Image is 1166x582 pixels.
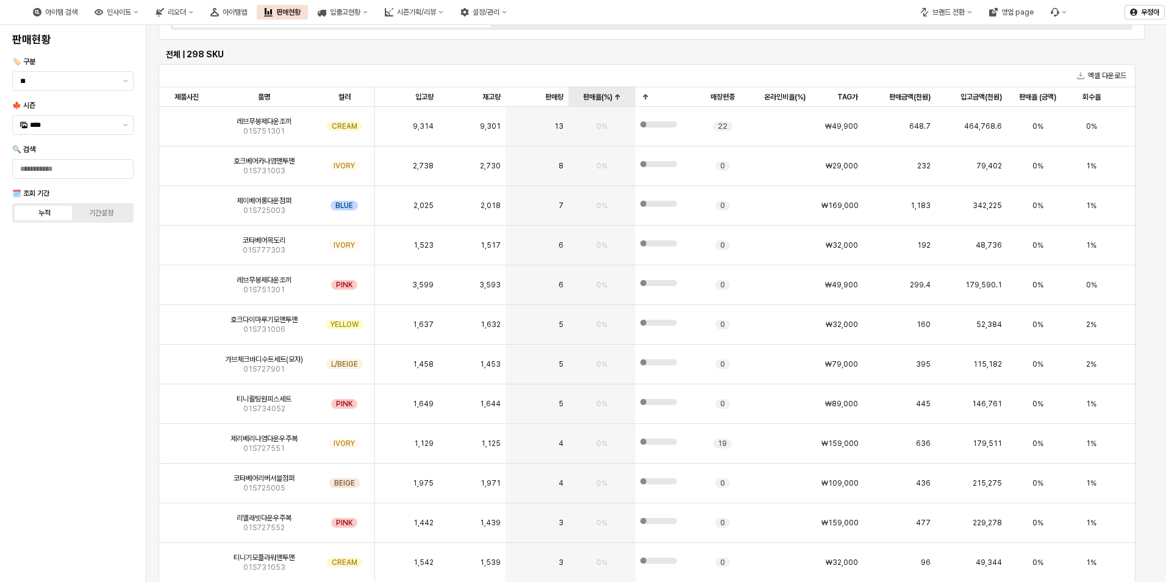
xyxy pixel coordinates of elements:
[479,280,501,290] span: 3,593
[237,196,291,206] span: 제이베어롱다운점퍼
[596,161,607,171] span: 0%
[720,240,725,250] span: 0
[243,235,285,245] span: 코타베어목도리
[837,92,858,102] span: TAG가
[146,25,1166,582] main: App Frame
[720,558,725,567] span: 0
[596,320,607,329] span: 0%
[237,275,291,285] span: 레브무봉제다운조끼
[481,240,501,250] span: 1,517
[718,439,727,448] span: 19
[413,518,434,528] span: 1,442
[413,399,434,409] span: 1,649
[916,518,931,528] span: 477
[965,280,1002,290] span: 179,590.1
[480,518,501,528] span: 1,439
[1032,121,1043,131] span: 0%
[1032,439,1043,448] span: 0%
[982,5,1041,20] button: 영업 page
[243,444,285,453] span: 01S727551
[413,558,434,567] span: 1,542
[168,8,186,16] div: 리오더
[720,280,725,290] span: 0
[1019,92,1056,102] span: 판매율 (금액)
[825,359,858,369] span: ₩79,000
[412,280,434,290] span: 3,599
[336,399,352,409] span: PINK
[916,478,931,488] span: 436
[482,92,501,102] span: 재고량
[1086,518,1096,528] span: 1%
[596,240,607,250] span: 0%
[12,189,49,198] span: 🗓️ 조회 기간
[243,126,285,136] span: 01S751301
[916,359,931,369] span: 395
[559,201,563,210] span: 7
[276,8,301,16] div: 판매현황
[413,121,434,131] span: 9,314
[1086,240,1096,250] span: 1%
[38,209,51,217] div: 누적
[1032,478,1043,488] span: 0%
[415,92,434,102] span: 입고량
[1141,7,1159,17] p: 우정아
[718,121,728,131] span: 22
[12,145,35,154] span: 🔍 검색
[559,320,563,329] span: 5
[932,8,965,16] div: 브랜드 전환
[825,280,858,290] span: ₩49,900
[257,5,308,20] div: 판매현황
[1086,558,1096,567] span: 1%
[1032,399,1043,409] span: 0%
[559,280,563,290] span: 6
[310,5,375,20] div: 입출고현황
[910,201,931,210] span: 1,183
[559,161,563,171] span: 8
[89,209,113,217] div: 기간설정
[166,49,1128,60] h6: 전체 | 298 SKU
[821,439,859,448] span: ₩159,000
[334,439,355,448] span: IVORY
[413,320,434,329] span: 1,637
[1001,8,1034,16] div: 영업 page
[916,399,931,409] span: 445
[1032,359,1043,369] span: 0%
[243,325,285,334] span: 01S731006
[453,5,514,20] div: 설정/관리
[413,161,434,171] span: 2,738
[559,240,563,250] span: 6
[413,201,434,210] span: 2,025
[720,399,725,409] span: 0
[976,161,1002,171] span: 79,402
[481,478,501,488] span: 1,971
[1032,320,1043,329] span: 0%
[559,478,563,488] span: 4
[237,117,291,126] span: 레브무봉제다운조끼
[243,404,285,414] span: 01S734052
[596,359,607,369] span: 0%
[480,558,501,567] span: 1,539
[559,399,563,409] span: 5
[1082,92,1101,102] span: 회수율
[1125,5,1165,20] button: 우정아
[231,434,298,444] span: 제리베리나염다운우주복
[821,518,859,528] span: ₩159,000
[1032,518,1043,528] span: 0%
[720,161,725,171] span: 0
[917,240,931,250] span: 192
[821,478,859,488] span: ₩109,000
[596,558,607,567] span: 0%
[720,359,725,369] span: 0
[917,161,931,171] span: 232
[913,5,979,20] div: 브랜드 전환
[243,285,285,295] span: 01S751301
[559,558,563,567] span: 3
[720,478,725,488] span: 0
[826,161,858,171] span: ₩29,000
[826,320,858,329] span: ₩32,000
[559,359,563,369] span: 5
[973,201,1002,210] span: 342,225
[26,5,85,20] button: 아이템 검색
[473,8,499,16] div: 설정/관리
